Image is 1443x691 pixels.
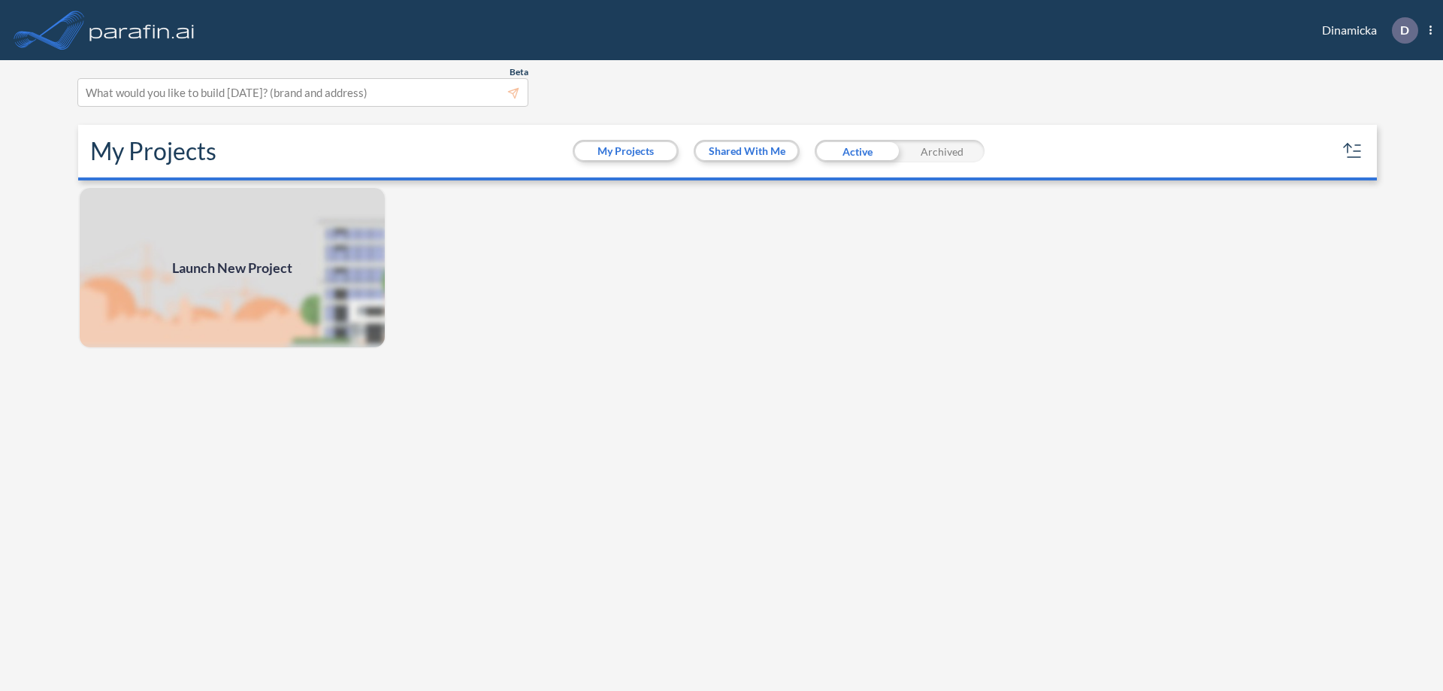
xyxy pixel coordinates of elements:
[78,186,386,349] img: add
[815,140,900,162] div: Active
[510,66,528,78] span: Beta
[86,15,198,45] img: logo
[900,140,985,162] div: Archived
[1299,17,1432,44] div: Dinamicka
[696,142,797,160] button: Shared With Me
[78,186,386,349] a: Launch New Project
[172,258,292,278] span: Launch New Project
[575,142,676,160] button: My Projects
[1341,139,1365,163] button: sort
[1400,23,1409,37] p: D
[90,137,216,165] h2: My Projects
